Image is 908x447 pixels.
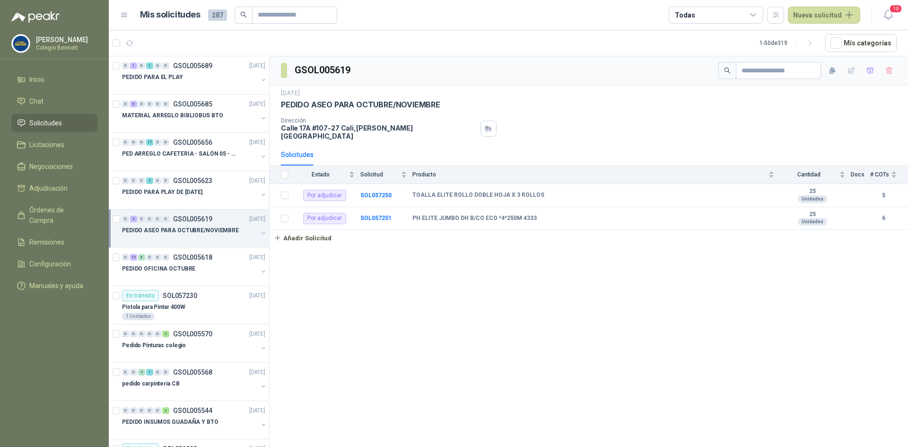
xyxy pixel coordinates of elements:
div: 0 [122,369,129,376]
a: 0 2 0 0 0 0 GSOL005619[DATE] PEDIDO ASEO PARA OCTUBRE/NOVIEMBRE [122,213,267,244]
div: 0 [138,177,145,184]
div: 0 [138,407,145,414]
th: Solicitud [360,166,412,184]
p: GSOL005570 [173,331,212,337]
div: 10 [130,254,137,261]
p: [DATE] [249,330,265,339]
div: 0 [162,177,169,184]
b: 25 [780,188,845,195]
div: 1 Unidades [122,313,155,320]
p: GSOL005618 [173,254,212,261]
span: Chat [29,96,44,106]
p: [DATE] [281,89,300,98]
p: Calle 17A #107-27 Cali , [PERSON_NAME][GEOGRAPHIC_DATA] [281,124,477,140]
div: 0 [162,254,169,261]
div: 0 [154,254,161,261]
p: GSOL005689 [173,62,212,69]
a: Solicitudes [11,114,97,132]
a: Licitaciones [11,136,97,154]
a: 0 0 0 0 0 3 GSOL005544[DATE] PEDIDO INSUMOS GUADAÑA Y BTO [122,405,267,435]
div: 0 [146,101,153,107]
div: 0 [162,369,169,376]
a: Negociaciones [11,158,97,175]
p: GSOL005619 [173,216,212,222]
th: Cantidad [780,166,851,184]
div: 0 [122,254,129,261]
th: # COTs [870,166,908,184]
a: En tránsitoSOL057230[DATE] Pistola para Pintar 400W1 Unidades [109,286,269,324]
div: En tránsito [122,290,159,301]
div: 0 [130,177,137,184]
span: Adjudicación [29,183,68,193]
b: 5 [870,191,897,200]
div: 0 [154,369,161,376]
span: 287 [208,9,227,21]
a: 0 6 0 0 0 0 GSOL005685[DATE] MATERIAL ARREGLO BIBLIOBUS BTO [122,98,267,129]
a: Remisiones [11,233,97,251]
span: # COTs [870,171,889,178]
span: Remisiones [29,237,64,247]
div: 0 [138,216,145,222]
div: 1 - 50 de 319 [760,35,818,51]
p: [DATE] [249,406,265,415]
div: 0 [122,331,129,337]
p: GSOL005623 [173,177,212,184]
p: GSOL005685 [173,101,212,107]
div: 0 [146,407,153,414]
div: 2 [130,216,137,222]
p: [DATE] [249,291,265,300]
div: 0 [122,216,129,222]
div: 0 [146,254,153,261]
p: Dirección [281,117,477,124]
div: 0 [138,139,145,146]
p: GSOL005656 [173,139,212,146]
div: Solicitudes [281,149,314,160]
p: PEDIDO PARA PLAY DE [DATE] [122,188,202,197]
th: Estado [294,166,360,184]
a: Adjudicación [11,179,97,197]
div: 0 [130,407,137,414]
div: 0 [154,139,161,146]
div: 1 [130,62,137,69]
div: 3 [162,331,169,337]
b: TOALLA ELITE ROLLO DOBLE HOJA X 3 ROLLOS [412,192,544,199]
div: 6 [130,101,137,107]
div: Por adjudicar [303,190,346,201]
span: Órdenes de Compra [29,205,88,226]
div: 17 [146,139,153,146]
button: Nueva solicitud [788,7,860,24]
a: SOL057251 [360,215,392,221]
a: Inicio [11,70,97,88]
p: [DATE] [249,61,265,70]
p: SOL057230 [163,292,197,299]
div: 0 [130,331,137,337]
b: SOL057250 [360,192,392,199]
p: [DATE] [249,368,265,377]
div: 0 [122,62,129,69]
div: 0 [162,101,169,107]
div: Por adjudicar [303,213,346,224]
div: 0 [146,216,153,222]
a: 0 0 0 17 0 0 GSOL005656[DATE] PED ARREGLO CAFETERIA - SALÓN 05 - MATERIAL CARP. [122,137,267,167]
p: Pedido Pinturas colegio [122,341,186,350]
p: Colegio Bennett [36,45,95,51]
div: 0 [138,101,145,107]
div: 0 [138,62,145,69]
div: 0 [154,101,161,107]
img: Logo peakr [11,11,60,23]
span: Configuración [29,259,71,269]
div: 0 [130,369,137,376]
button: 10 [880,7,897,24]
a: Configuración [11,255,97,273]
h3: GSOL005619 [295,63,352,78]
div: 1 [146,62,153,69]
b: PH ELITE JUMBO DH B/CO ECO *4*250M 4333 [412,215,537,222]
span: Licitaciones [29,140,64,150]
span: search [240,11,247,18]
b: 6 [870,214,897,223]
p: PEDIDO ASEO PARA OCTUBRE/NOVIEMBRE [281,100,440,110]
p: PEDIDO PARA EL PLAY [122,73,183,82]
span: Solicitud [360,171,399,178]
div: 0 [146,331,153,337]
